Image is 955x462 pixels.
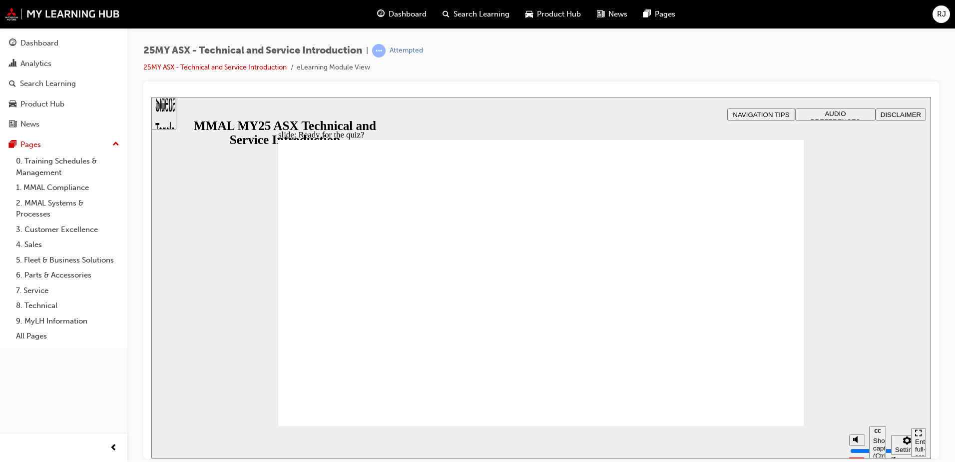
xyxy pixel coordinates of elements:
span: search-icon [443,8,450,20]
a: 6. Parts & Accessories [12,267,123,283]
span: pages-icon [9,140,16,149]
span: chart-icon [9,59,16,68]
span: Pages [655,8,675,20]
label: Zoom to fit [740,357,760,387]
a: 7. Service [12,283,123,298]
button: Enter full-screen (Ctrl+Alt+F) [760,330,775,359]
a: 0. Training Schedules & Management [12,153,123,180]
a: guage-iconDashboard [369,4,435,24]
a: Search Learning [4,74,123,93]
span: Search Learning [454,8,509,20]
button: AUDIO PREFERENCES [644,11,724,23]
a: 25MY ASX - Technical and Service Introduction [143,63,287,71]
span: DISCLAIMER [729,13,770,21]
div: Show captions (Ctrl+Alt+C) [722,339,731,362]
span: NAVIGATION TIPS [581,13,638,21]
button: Settings [740,337,772,357]
span: News [608,8,627,20]
span: car-icon [9,100,16,109]
div: Enter full-screen (Ctrl+Alt+F) [764,340,771,370]
a: 1. MMAL Compliance [12,180,123,195]
div: Settings [744,348,768,356]
img: mmal [5,7,120,20]
a: Product Hub [4,95,123,113]
a: pages-iconPages [635,4,683,24]
a: search-iconSearch Learning [435,4,517,24]
span: search-icon [9,79,16,88]
button: Pages [4,135,123,154]
input: volume [699,349,763,357]
span: Product Hub [537,8,581,20]
a: 5. Fleet & Business Solutions [12,252,123,268]
span: 25MY ASX - Technical and Service Introduction [143,45,362,56]
div: Search Learning [20,78,76,89]
a: 3. Customer Excellence [12,222,123,237]
span: pages-icon [643,8,651,20]
span: AUDIO PREFERENCES [659,12,709,27]
a: news-iconNews [589,4,635,24]
span: up-icon [112,138,119,151]
div: Attempted [390,46,423,55]
button: Mute (Ctrl+Alt+M) [698,337,714,348]
span: learningRecordVerb_ATTEMPT-icon [372,44,386,57]
div: Product Hub [20,98,64,110]
a: 2. MMAL Systems & Processes [12,195,123,222]
span: prev-icon [110,442,117,454]
span: news-icon [9,120,16,129]
nav: slide navigation [760,328,775,361]
li: eLearning Module View [297,62,370,73]
span: news-icon [597,8,604,20]
a: car-iconProduct Hub [517,4,589,24]
a: 8. Technical [12,298,123,313]
button: DISCLAIMER [724,11,775,23]
button: Show captions (Ctrl+Alt+C) [718,328,735,361]
span: | [366,45,368,56]
button: NAVIGATION TIPS [576,11,644,23]
span: RJ [937,8,946,20]
button: RJ [933,5,950,23]
div: misc controls [693,328,755,361]
span: car-icon [525,8,533,20]
div: News [20,118,39,130]
a: All Pages [12,328,123,344]
div: Pages [20,139,41,150]
a: News [4,115,123,133]
span: Dashboard [389,8,427,20]
span: guage-icon [377,8,385,20]
a: 9. MyLH Information [12,313,123,329]
span: guage-icon [9,39,16,48]
div: Analytics [20,58,51,69]
button: DashboardAnalyticsSearch LearningProduct HubNews [4,32,123,135]
a: Analytics [4,54,123,73]
a: Dashboard [4,34,123,52]
div: Dashboard [20,37,58,49]
a: 4. Sales [12,237,123,252]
